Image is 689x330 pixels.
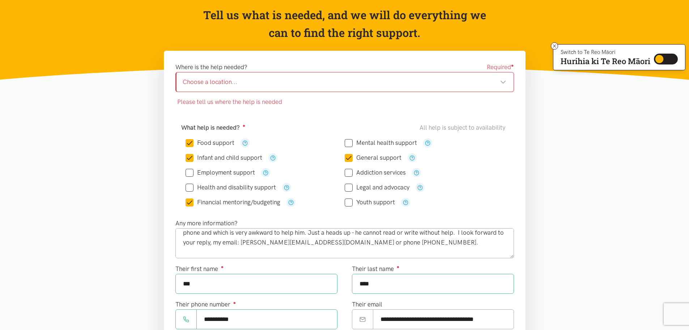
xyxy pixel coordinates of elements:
[233,300,236,305] sup: ●
[345,199,395,205] label: Youth support
[175,264,224,274] label: Their first name
[345,155,401,161] label: General support
[186,184,276,191] label: Health and disability support
[186,170,255,176] label: Employment support
[196,309,337,329] input: Phone number
[487,62,514,72] span: Required
[186,155,262,161] label: Infant and child support
[397,264,400,270] sup: ●
[221,264,224,270] sup: ●
[511,63,514,68] sup: ●
[345,184,409,191] label: Legal and advocacy
[345,170,406,176] label: Addiction services
[352,264,400,274] label: Their last name
[183,77,506,87] div: Choose a location...
[181,123,246,133] label: What help is needed?
[201,6,488,42] p: Tell us what is needed, and we will do everything we can to find the right support.
[186,199,280,205] label: Financial mentoring/budgeting
[175,300,236,309] label: Their phone number
[352,300,382,309] label: Their email
[175,97,282,107] span: Please tell us where the help is needed
[561,50,650,54] p: Switch to Te Reo Māori
[373,309,514,329] input: Email
[420,123,508,133] div: All help is subject to availability
[175,62,247,72] label: Where is the help needed?
[345,140,417,146] label: Mental health support
[175,218,238,228] label: Any more information?
[186,140,234,146] label: Food support
[561,58,650,64] p: Hurihia ki Te Reo Māori
[243,123,246,128] sup: ●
